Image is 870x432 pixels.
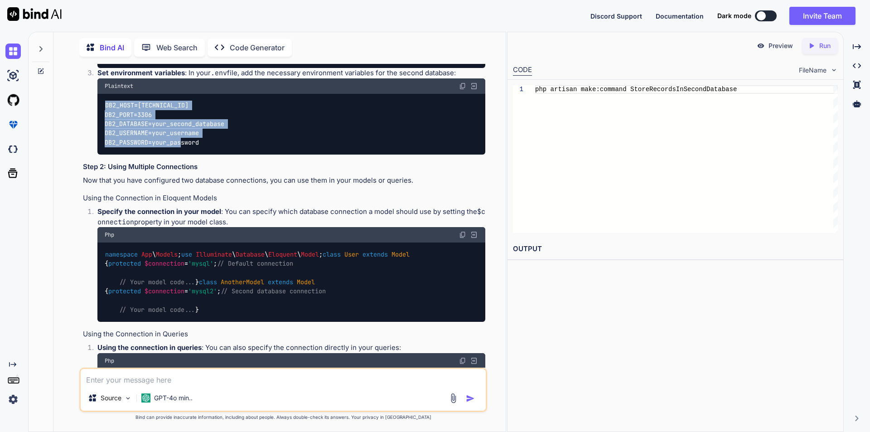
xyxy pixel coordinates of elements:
[101,393,121,403] p: Source
[323,250,341,258] span: class
[830,66,838,74] img: chevron down
[145,259,184,267] span: $connection
[757,42,765,50] img: preview
[105,357,114,364] span: Php
[5,68,21,83] img: ai-studio
[513,85,523,94] div: 1
[156,42,198,53] p: Web Search
[156,250,178,258] span: Models
[268,250,297,258] span: Eloquent
[108,259,141,267] span: protected
[513,65,532,76] div: CODE
[5,392,21,407] img: settings
[141,250,152,258] span: App
[268,278,293,286] span: extends
[119,278,195,286] span: // Your model code...
[188,259,213,267] span: 'mysql'
[459,231,466,238] img: copy
[124,394,132,402] img: Pick Models
[391,250,410,258] span: Model
[799,66,826,75] span: FileName
[789,7,855,25] button: Invite Team
[97,207,221,216] strong: Specify the connection in your model
[83,193,485,204] h4: Using the Connection in Eloquent Models
[108,287,141,296] span: protected
[188,287,217,296] span: 'mysql2'
[297,278,315,286] span: Model
[768,41,793,50] p: Preview
[362,250,388,258] span: extends
[535,86,725,93] span: php artisan make:command StoreRecordsInSecondDatab
[97,343,485,353] p: : You can also specify the connection directly in your queries:
[7,7,62,21] img: Bind AI
[301,250,319,258] span: Model
[83,175,485,186] p: Now that you have configured two database connections, you can use them in your models or queries.
[97,207,485,227] code: $connection
[97,343,202,352] strong: Using the connection in queries
[141,393,150,403] img: GPT-4o mini
[590,12,642,20] span: Discord Support
[590,11,642,21] button: Discord Support
[236,250,265,258] span: Database
[5,117,21,132] img: premium
[230,42,285,53] p: Code Generator
[819,41,831,50] p: Run
[656,11,704,21] button: Documentation
[5,44,21,59] img: chat
[217,259,293,267] span: // Default connection
[97,68,485,78] p: : In your file, add the necessary environment variables for the second database:
[717,11,751,20] span: Dark mode
[181,250,192,258] span: use
[725,86,737,93] span: ase
[100,42,124,53] p: Bind AI
[221,287,326,296] span: // Second database connection
[105,231,114,238] span: Php
[105,83,133,90] span: Plaintext
[105,250,410,315] code: \ ; \ \ \ ; { = ; } { = ; }
[79,414,487,421] p: Bind can provide inaccurate information, including about people. Always double-check its answers....
[466,394,475,403] img: icon
[470,231,478,239] img: Open in Browser
[105,101,224,147] code: DB2_HOST=[TECHNICAL_ID] DB2_PORT=3306 DB2_DATABASE=your_second_database DB2_USERNAME=your_usernam...
[448,393,459,403] img: attachment
[199,278,217,286] span: class
[656,12,704,20] span: Documentation
[97,207,485,227] p: : You can specify which database connection a model should use by setting the property in your mo...
[97,68,185,77] strong: Set environment variables
[83,162,485,172] h3: Step 2: Using Multiple Connections
[105,250,138,258] span: namespace
[470,82,478,90] img: Open in Browser
[196,250,232,258] span: Illuminate
[507,238,843,260] h2: OUTPUT
[211,68,227,78] code: .env
[221,278,264,286] span: AnotherModel
[145,287,184,296] span: $connection
[154,393,193,403] p: GPT-4o min..
[83,329,485,340] h4: Using the Connection in Queries
[5,141,21,157] img: darkCloudIdeIcon
[459,357,466,364] img: copy
[344,250,359,258] span: User
[470,357,478,365] img: Open in Browser
[5,92,21,108] img: githubLight
[459,83,466,90] img: copy
[119,306,195,314] span: // Your model code...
